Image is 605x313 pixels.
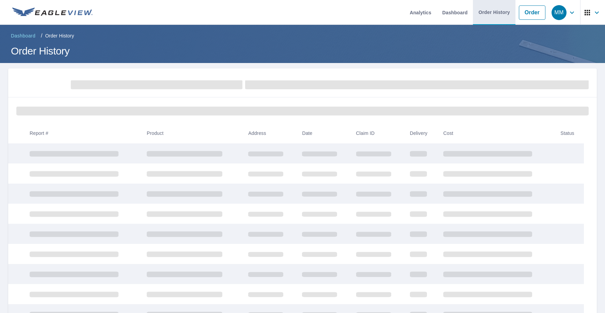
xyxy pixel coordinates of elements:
th: Address [243,123,297,143]
nav: breadcrumb [8,30,597,41]
p: Order History [45,32,74,39]
a: Order [519,5,545,20]
th: Cost [438,123,555,143]
th: Date [297,123,350,143]
a: Dashboard [8,30,38,41]
th: Product [141,123,243,143]
th: Claim ID [351,123,404,143]
h1: Order History [8,44,597,58]
th: Status [555,123,584,143]
div: MM [552,5,567,20]
li: / [41,32,43,40]
th: Report # [24,123,141,143]
span: Dashboard [11,32,35,39]
img: EV Logo [12,7,93,18]
th: Delivery [404,123,438,143]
